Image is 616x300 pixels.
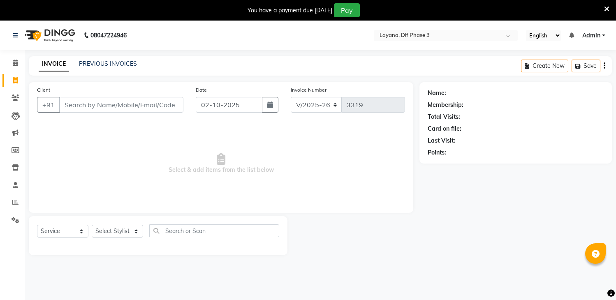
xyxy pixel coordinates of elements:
[428,125,461,133] div: Card on file:
[581,267,608,292] iframe: chat widget
[428,89,446,97] div: Name:
[79,60,137,67] a: PREVIOUS INVOICES
[428,136,455,145] div: Last Visit:
[428,101,463,109] div: Membership:
[149,224,279,237] input: Search or Scan
[59,97,183,113] input: Search by Name/Mobile/Email/Code
[428,113,460,121] div: Total Visits:
[291,86,327,94] label: Invoice Number
[90,24,127,47] b: 08047224946
[37,122,405,205] span: Select & add items from the list below
[196,86,207,94] label: Date
[428,148,446,157] div: Points:
[521,60,568,72] button: Create New
[334,3,360,17] button: Pay
[39,57,69,72] a: INVOICE
[248,6,332,15] div: You have a payment due [DATE]
[572,60,600,72] button: Save
[582,31,600,40] span: Admin
[21,24,77,47] img: logo
[37,86,50,94] label: Client
[37,97,60,113] button: +91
